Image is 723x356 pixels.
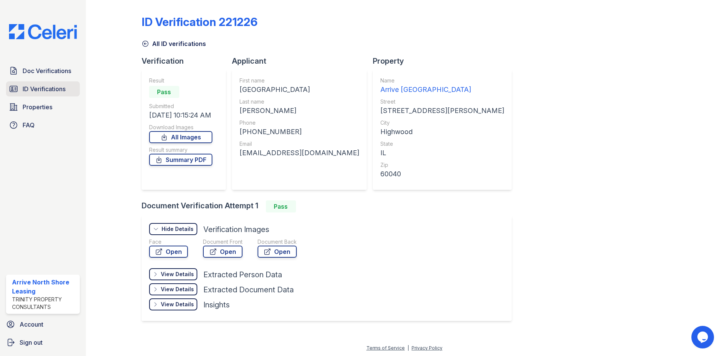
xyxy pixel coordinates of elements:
a: Terms of Service [366,345,405,351]
div: Extracted Person Data [203,269,282,280]
div: Last name [239,98,359,105]
div: Hide Details [162,225,194,233]
a: Privacy Policy [412,345,442,351]
div: Document Back [258,238,297,246]
a: Summary PDF [149,154,212,166]
div: First name [239,77,359,84]
a: Open [149,246,188,258]
div: Zip [380,161,504,169]
div: Extracted Document Data [203,284,294,295]
span: Properties [23,102,52,112]
div: Pass [266,200,296,212]
a: All Images [149,131,212,143]
a: Open [258,246,297,258]
div: Phone [239,119,359,127]
div: City [380,119,504,127]
span: FAQ [23,121,35,130]
a: All ID verifications [142,39,206,48]
span: Doc Verifications [23,66,71,75]
a: Account [3,317,83,332]
div: 60040 [380,169,504,179]
div: Verification Images [203,224,269,235]
div: [GEOGRAPHIC_DATA] [239,84,359,95]
div: IL [380,148,504,158]
div: Result summary [149,146,212,154]
div: State [380,140,504,148]
div: Insights [203,299,230,310]
div: Email [239,140,359,148]
a: FAQ [6,118,80,133]
a: ID Verifications [6,81,80,96]
a: Sign out [3,335,83,350]
div: ID Verification 221226 [142,15,258,29]
div: Face [149,238,188,246]
div: Property [373,56,518,66]
span: Account [20,320,43,329]
a: Name Arrive [GEOGRAPHIC_DATA] [380,77,504,95]
div: Verification [142,56,232,66]
div: Arrive [GEOGRAPHIC_DATA] [380,84,504,95]
div: View Details [161,270,194,278]
iframe: chat widget [691,326,715,348]
div: Highwood [380,127,504,137]
div: [DATE] 10:15:24 AM [149,110,212,121]
div: Document Front [203,238,243,246]
div: [PHONE_NUMBER] [239,127,359,137]
div: [EMAIL_ADDRESS][DOMAIN_NAME] [239,148,359,158]
a: Properties [6,99,80,115]
div: | [407,345,409,351]
div: Street [380,98,504,105]
div: [PERSON_NAME] [239,105,359,116]
div: Submitted [149,102,212,110]
div: View Details [161,301,194,308]
div: Arrive North Shore Leasing [12,278,77,296]
div: [STREET_ADDRESS][PERSON_NAME] [380,105,504,116]
div: Applicant [232,56,373,66]
div: Result [149,77,212,84]
span: ID Verifications [23,84,66,93]
div: Name [380,77,504,84]
img: CE_Logo_Blue-a8612792a0a2168367f1c8372b55b34899dd931a85d93a1a3d3e32e68fde9ad4.png [3,24,83,39]
div: View Details [161,286,194,293]
span: Sign out [20,338,43,347]
a: Doc Verifications [6,63,80,78]
div: Pass [149,86,179,98]
div: Download Images [149,124,212,131]
a: Open [203,246,243,258]
div: Trinity Property Consultants [12,296,77,311]
div: Document Verification Attempt 1 [142,200,518,212]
